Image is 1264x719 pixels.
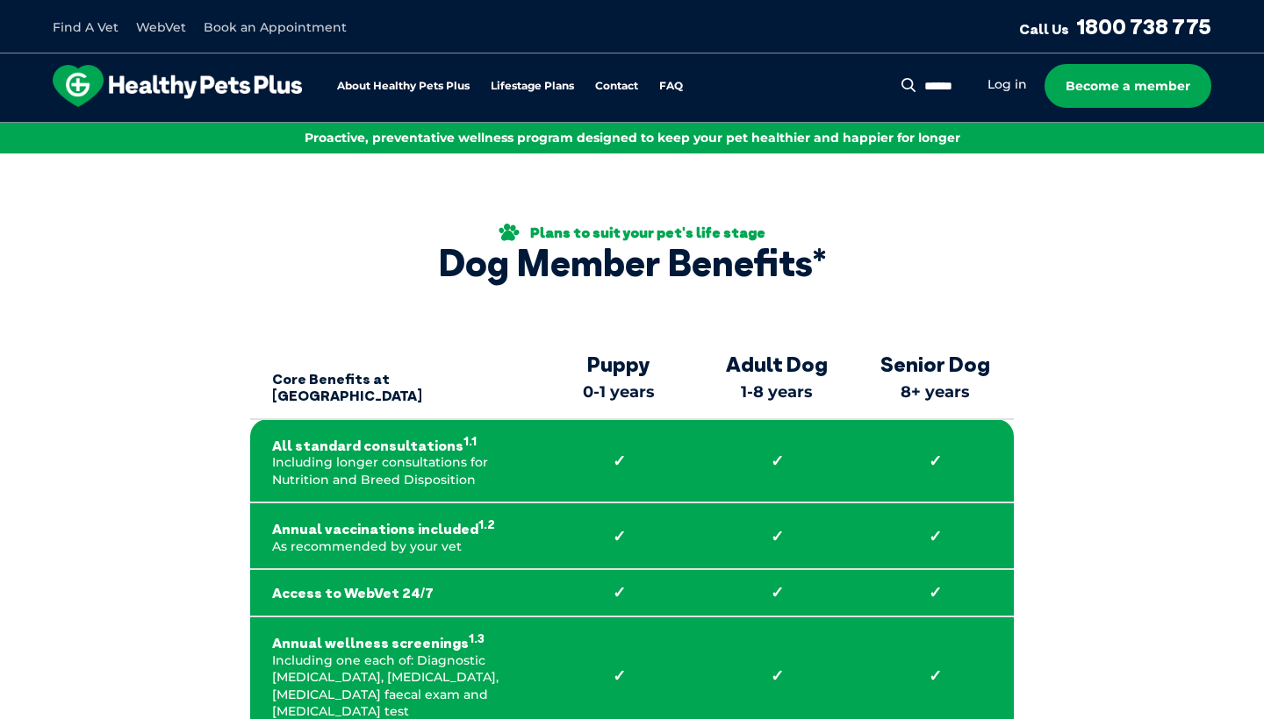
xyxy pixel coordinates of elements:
[659,81,683,92] a: FAQ
[878,583,992,602] strong: ✓
[272,630,518,652] strong: Annual wellness screenings
[720,666,834,686] strong: ✓
[878,666,992,686] strong: ✓
[305,130,960,146] span: Proactive, preventative wellness program designed to keep your pet healthier and happier for longer
[878,527,992,546] strong: ✓
[438,241,826,285] div: Dog Member Benefits*
[987,76,1027,93] a: Log in
[1019,20,1069,38] span: Call Us
[698,341,856,419] th: 1-8 years
[463,434,477,448] sup: 1.1
[562,583,676,602] strong: ✓
[1045,64,1211,108] a: Become a member
[272,433,518,455] strong: All standard consultations
[856,341,1014,419] th: 8+ years
[720,583,834,602] strong: ✓
[707,352,847,377] strong: Adult Dog
[1019,13,1211,39] a: Call Us1800 738 775
[53,65,302,107] img: hpp-logo
[540,341,698,419] th: 0-1 years
[272,585,518,602] strong: Access to WebVet 24/7
[898,76,920,94] button: Search
[562,666,676,686] strong: ✓
[865,352,1005,377] strong: Senior Dog
[272,516,518,538] strong: Annual vaccinations included
[204,19,347,35] a: Book an Appointment
[562,452,676,471] strong: ✓
[250,419,540,503] td: Including longer consultations for Nutrition and Breed Disposition
[53,19,118,35] a: Find A Vet
[562,527,676,546] strong: ✓
[478,517,495,531] sup: 1.2
[720,452,834,471] strong: ✓
[595,81,638,92] a: Contact
[720,527,834,546] strong: ✓
[878,452,992,471] strong: ✓
[499,224,520,241] img: Plans to suit your pet's life stage
[250,502,540,569] td: As recommended by your vet
[136,19,186,35] a: WebVet
[438,224,826,241] div: Plans to suit your pet's life stage
[491,81,574,92] a: Lifestage Plans
[272,354,518,405] strong: Core Benefits at [GEOGRAPHIC_DATA]
[469,631,485,645] sup: 1.3
[337,81,470,92] a: About Healthy Pets Plus
[549,352,689,377] strong: Puppy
